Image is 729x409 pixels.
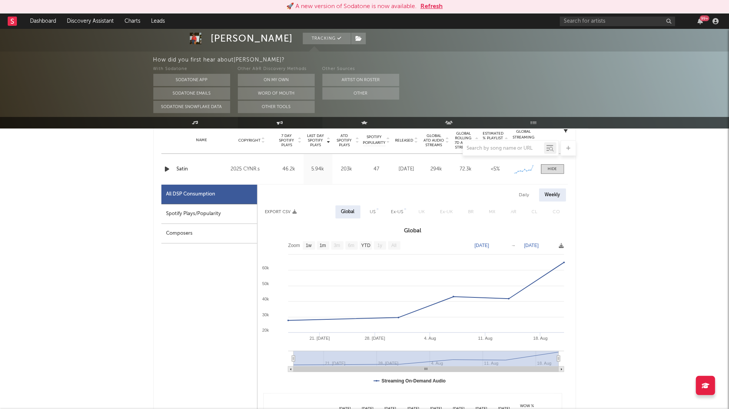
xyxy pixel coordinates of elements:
text: YTD [361,243,370,249]
span: Copyright [238,138,261,143]
div: All DSP Consumption [161,185,257,204]
text: All [391,243,396,249]
span: 7 Day Spotify Plays [277,134,297,147]
text: 40k [262,297,269,301]
input: Search by song name or URL [463,145,544,152]
div: Daily [513,189,535,202]
text: 18. Aug [533,336,547,341]
div: Spotify Plays/Popularity [161,204,257,224]
text: 50k [262,281,269,286]
div: <5% [483,165,508,173]
div: Name [177,137,227,143]
h3: Global [257,226,568,235]
div: 203k [334,165,359,173]
div: Ex-US [391,207,404,217]
span: Estimated % Playlist Streams Last Day [483,131,504,150]
a: Leads [146,13,170,29]
input: Search for artists [560,17,675,26]
text: 6m [348,243,354,249]
text: 60k [262,265,269,270]
button: Tracking [303,33,351,44]
span: Global ATD Audio Streams [423,134,445,147]
button: Word Of Mouth [238,87,315,100]
button: Refresh [420,2,443,11]
div: Global Streaming Trend (Last 60D) [512,129,535,152]
text: 28. [DATE] [365,336,385,341]
span: Global Rolling 7D Audio Streams [453,131,474,150]
button: Other [322,87,399,100]
text: → [511,243,516,248]
text: 1y [377,243,382,249]
text: 30k [262,312,269,317]
text: 20k [262,328,269,332]
text: [DATE] [524,243,539,248]
div: 5.94k [306,165,330,173]
text: 21. [DATE] [309,336,330,341]
button: Export CSV [265,210,297,214]
div: 2025 CYNR.s [231,165,272,174]
span: Spotify Popularity [363,134,385,146]
button: On My Own [238,74,315,86]
button: Artist on Roster [322,74,399,86]
span: Released [395,138,413,143]
div: All DSP Consumption [166,190,216,199]
a: Satin [177,165,227,173]
div: 294k [423,165,449,173]
a: Dashboard [25,13,61,29]
button: Sodatone App [153,74,230,86]
div: Weekly [539,189,566,202]
div: 🚀 A new version of Sodatone is now available. [286,2,417,11]
button: Sodatone Snowflake Data [153,101,230,113]
a: Discovery Assistant [61,13,119,29]
div: 99 + [700,15,709,21]
text: 4. Aug [424,336,436,341]
div: Other Sources [322,65,399,74]
text: 1m [319,243,326,249]
div: Global [341,207,355,217]
div: US [370,207,376,217]
div: 72.3k [453,165,479,173]
div: 47 [363,165,390,173]
text: Zoom [288,243,300,249]
button: 99+ [697,18,703,24]
div: Composers [161,224,257,244]
text: 1w [306,243,312,249]
text: [DATE] [475,243,489,248]
span: ATD Spotify Plays [334,134,355,147]
text: Streaming On-Demand Audio [382,378,446,384]
div: 46.2k [277,165,302,173]
div: [PERSON_NAME] [211,33,293,44]
div: With Sodatone [153,65,230,74]
button: Sodatone Emails [153,87,230,100]
div: Other A&R Discovery Methods [238,65,315,74]
a: Charts [119,13,146,29]
div: [DATE] [394,165,420,173]
span: Last Day Spotify Plays [306,134,326,147]
text: 3m [334,243,340,249]
text: 11. Aug [478,336,492,341]
button: Other Tools [238,101,315,113]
